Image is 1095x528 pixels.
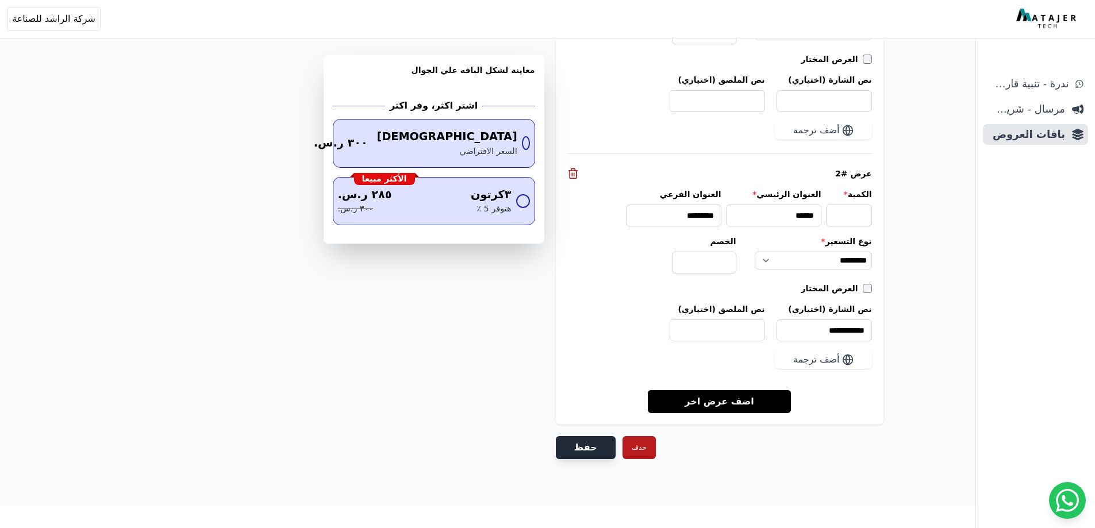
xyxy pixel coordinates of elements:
[459,145,517,158] span: السعر الافتراضي
[775,121,872,140] button: أضف ترجمة
[793,353,840,367] span: أضف ترجمة
[801,283,863,294] label: العرض المختار
[775,350,872,369] button: أضف ترجمة
[354,173,415,186] div: الأكثر مبيعا
[567,168,872,179] div: عرض #2
[623,436,656,459] button: حذف
[338,203,373,215] span: ٣٠٠ ر.س.
[338,187,392,203] span: ٢٨٥ ر.س.
[377,129,517,145] span: [DEMOGRAPHIC_DATA]
[471,187,511,203] span: ٣كرتون
[626,188,721,200] label: العنوان الفرعي
[801,53,863,65] label: العرض المختار
[648,390,791,413] a: اضف عرض اخر
[793,124,840,137] span: أضف ترجمة
[826,188,872,200] label: الكمية
[726,188,821,200] label: العنوان الرئيسي
[556,436,616,459] button: حفظ
[333,64,535,90] h3: معاينة لشكل الباقه علي الجوال
[390,99,478,113] h2: اشتر اكثر، وفر اكثر
[314,135,368,152] span: ٣٠٠ ر.س.
[12,12,95,26] span: شركة الراشد للصناعة
[1016,9,1079,29] img: MatajerTech Logo
[755,236,872,247] label: نوع التسعير
[477,203,511,215] span: هتوفر 5 ٪
[777,303,872,315] label: نص الشارة (اختياري)
[777,74,872,86] label: نص الشارة (اختياري)
[672,236,736,247] label: الخصم
[988,76,1069,92] span: ندرة - تنبية قارب علي النفاذ
[7,7,101,31] button: شركة الراشد للصناعة
[670,74,765,86] label: نص الملصق (اختياري)
[988,126,1065,142] span: باقات العروض
[988,101,1065,117] span: مرسال - شريط دعاية
[670,303,765,315] label: نص الملصق (اختياري)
